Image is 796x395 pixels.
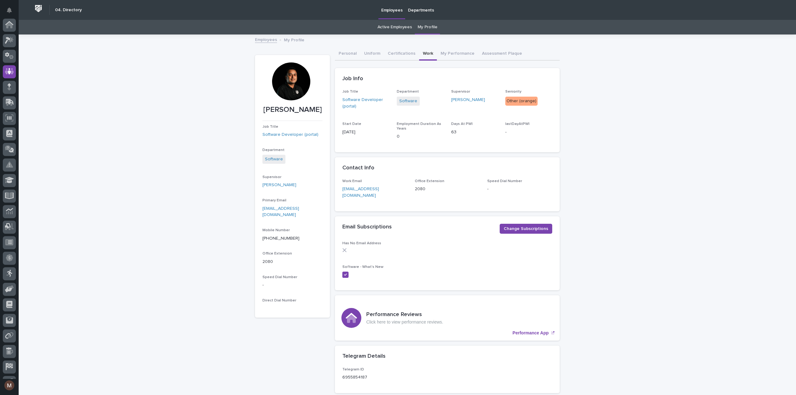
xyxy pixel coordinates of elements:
a: Performance App [335,295,560,341]
span: Primary Email [262,199,286,202]
span: Employment Duration As Years [397,122,441,130]
p: - [487,186,552,192]
p: 63 [451,129,498,135]
button: Work [419,48,437,61]
span: Speed Dial Number [262,275,297,279]
span: Work Email [342,179,362,183]
span: Start Date [342,122,361,126]
h2: 04. Directory [55,7,82,13]
p: Performance App [512,330,548,336]
span: Speed Dial Number [487,179,522,183]
span: Telegram ID [342,368,364,371]
button: Change Subscriptions [500,224,552,234]
a: [PERSON_NAME] [451,97,485,103]
p: [PERSON_NAME] [262,105,322,114]
p: Click here to view performance reviews. [366,319,443,325]
span: Days At PWI [451,122,473,126]
span: Supervisor [451,90,470,94]
button: Personal [335,48,360,61]
a: My Profile [418,20,437,34]
span: Supervisor [262,175,281,179]
span: Change Subscriptions [504,226,548,232]
p: 0 [397,133,444,140]
p: 6955854187 [342,374,367,381]
p: - [505,129,552,135]
a: [EMAIL_ADDRESS][DOMAIN_NAME] [262,206,299,217]
div: Other (orange) [505,97,538,106]
a: [PERSON_NAME] [262,182,296,188]
span: Department [262,148,285,152]
img: Workspace Logo [33,3,44,14]
h2: Email Subscriptions [342,224,392,231]
span: Mobile Number [262,228,290,232]
span: Has No Email Address [342,241,381,245]
a: Software [399,98,417,104]
p: [DATE] [342,129,389,135]
h2: Job Info [342,76,363,82]
p: My Profile [284,36,304,43]
button: Notifications [3,4,16,17]
a: [EMAIL_ADDRESS][DOMAIN_NAME] [342,187,379,198]
div: Notifications [8,7,16,17]
span: lastDayAtPWI [505,122,530,126]
p: 2080 [415,186,480,192]
span: Seniority [505,90,521,94]
button: Uniform [360,48,384,61]
button: users-avatar [3,379,16,392]
span: Job Title [342,90,358,94]
h2: Telegram Details [342,353,386,360]
a: Software Developer (portal) [342,97,389,110]
a: Software [265,156,283,163]
a: [PHONE_NUMBER] [262,236,299,241]
button: Certifications [384,48,419,61]
span: Job Title [262,125,278,129]
span: Software - What's New [342,265,383,269]
p: 2080 [262,259,322,265]
a: Software Developer (portal) [262,131,318,138]
span: Department [397,90,419,94]
span: Direct Dial Number [262,299,296,302]
h2: Contact Info [342,165,374,172]
h3: Performance Reviews [366,311,443,318]
p: - [262,282,322,288]
button: My Performance [437,48,478,61]
button: Assessment Plaque [478,48,526,61]
a: Active Employees [377,20,412,34]
span: Office Extension [415,179,444,183]
span: Office Extension [262,252,292,255]
a: Employees [255,36,277,43]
